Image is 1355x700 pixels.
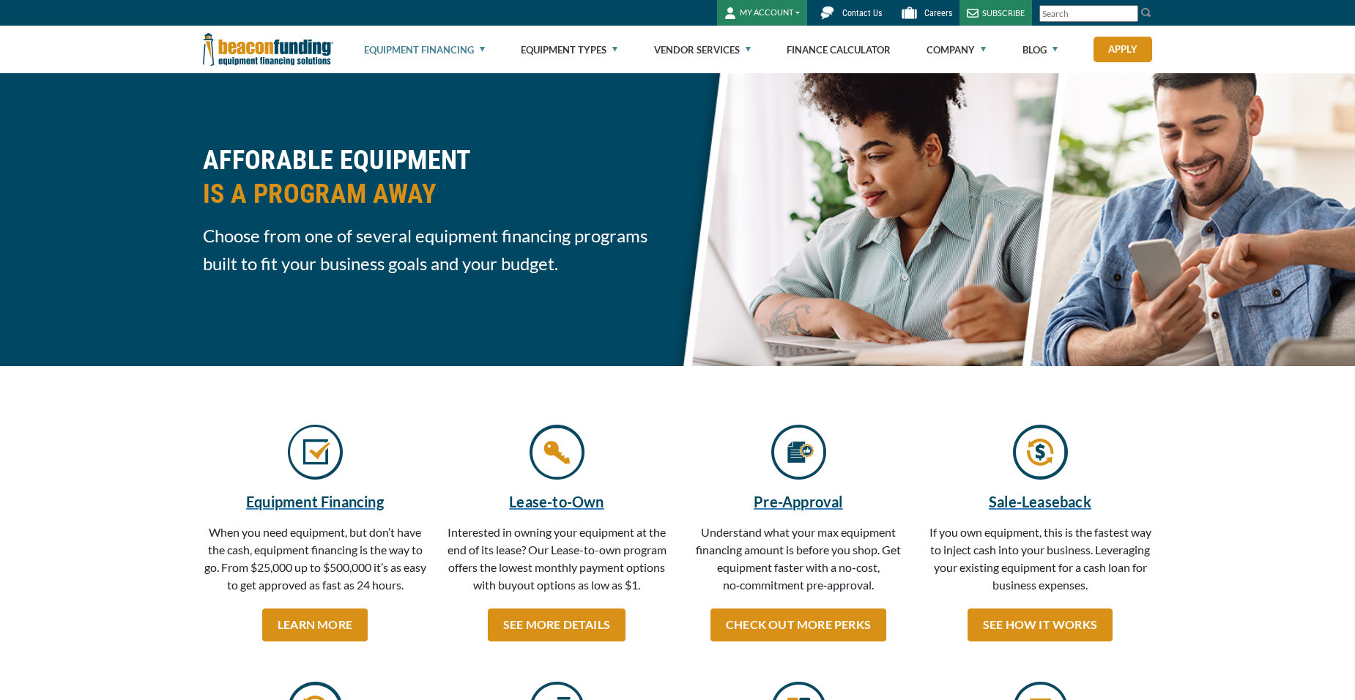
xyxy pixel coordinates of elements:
[530,449,584,463] a: Key icon
[771,449,826,463] a: Paper with thumbs up icon
[288,425,343,480] img: Check mark icon
[521,26,617,73] a: Equipment Types
[686,491,910,513] a: Pre-Approval
[1123,8,1135,20] a: Clear search text
[203,26,333,73] img: Beacon Funding Corporation logo
[488,608,625,641] a: SEE MORE DETAILS
[787,26,891,73] a: Finance Calculator
[927,26,986,73] a: Company
[686,524,910,601] p: Understand what your max equipment financing amount is before you shop. Get equipment faster with...
[924,8,952,18] span: Careers
[968,608,1113,641] a: SEE HOW IT WORKS
[842,8,882,18] span: Contact Us
[445,491,669,513] a: Lease-to-Own
[203,177,669,211] span: IS A PROGRAM AWAY
[1140,7,1152,18] img: Search
[203,222,669,278] span: Choose from one of several equipment financing programs built to fit your business goals and your...
[928,524,1152,601] p: If you own equipment, this is the fastest way to inject cash into your business. Leveraging your ...
[1039,5,1138,22] input: Search
[928,491,1152,513] a: Sale-Leaseback
[1013,425,1068,480] img: Arrows with money sign
[203,491,427,513] a: Equipment Financing
[1022,26,1058,73] a: Blog
[203,144,669,211] h2: AFFORABLE EQUIPMENT
[654,26,751,73] a: Vendor Services
[364,26,485,73] a: Equipment Financing
[262,608,368,641] a: LEARN MORE
[445,524,669,601] p: Interested in owning your equipment at the end of its lease? Our Lease-to-own program offers the ...
[203,524,427,601] p: When you need equipment, but don’t have the cash, equipment financing is the way to go. From $25,...
[530,425,584,480] img: Key icon
[1094,37,1152,62] a: Apply
[710,608,886,641] a: CHECK OUT MORE PERKS
[288,449,343,463] a: Check mark icon
[771,425,826,480] img: Paper with thumbs up icon
[1013,449,1068,463] a: Arrows with money sign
